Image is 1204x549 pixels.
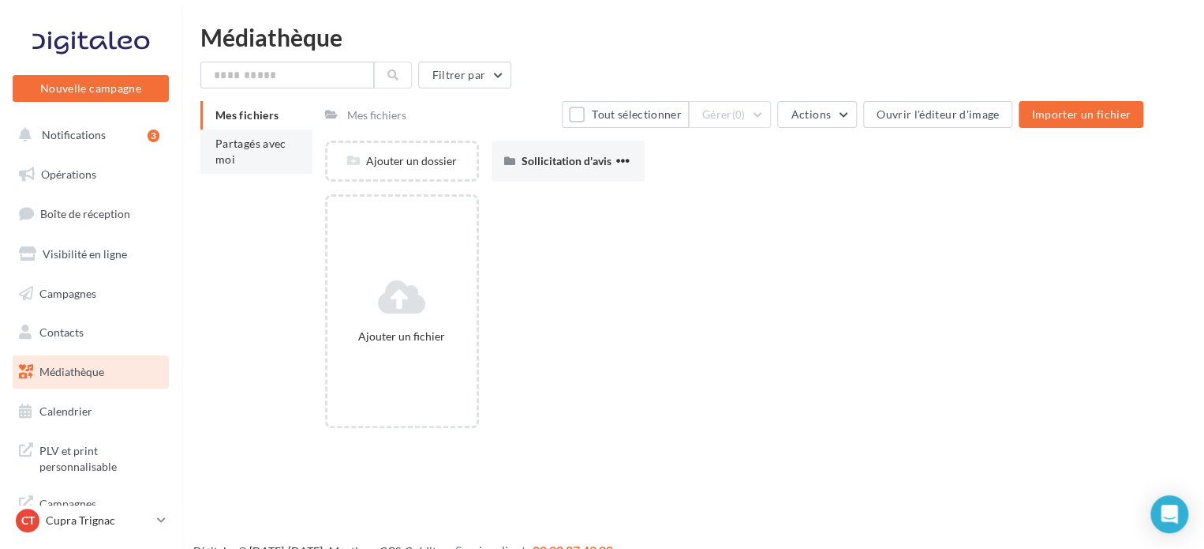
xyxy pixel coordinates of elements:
span: Boîte de réception [40,207,130,220]
a: PLV et print personnalisable [9,434,172,480]
span: Contacts [39,325,84,339]
span: (0) [732,108,746,121]
span: Partagés avec moi [215,137,286,166]
button: Importer un fichier [1019,101,1143,128]
span: CT [21,513,35,528]
p: Cupra Trignac [46,513,151,528]
span: Sollicitation d'avis [522,154,611,167]
span: Campagnes DataOnDemand [39,493,163,527]
button: Filtrer par [418,62,511,88]
span: Opérations [41,167,96,181]
a: Campagnes DataOnDemand [9,487,172,533]
a: Visibilité en ligne [9,238,172,271]
div: 3 [148,130,159,142]
div: Mes fichiers [347,107,406,123]
span: Actions [791,107,830,121]
a: Calendrier [9,395,172,428]
a: Opérations [9,158,172,191]
button: Notifications 3 [9,118,166,152]
span: Calendrier [39,404,92,418]
span: Mes fichiers [215,108,279,122]
div: Ajouter un fichier [334,329,470,344]
div: Médiathèque [200,25,1185,49]
div: Open Intercom Messenger [1150,495,1188,533]
span: Importer un fichier [1031,107,1131,121]
button: Actions [777,101,856,128]
span: Notifications [42,128,106,141]
span: Visibilité en ligne [43,247,127,261]
a: Contacts [9,316,172,349]
button: Ouvrir l'éditeur d'image [863,101,1012,128]
button: Gérer(0) [689,101,772,128]
button: Tout sélectionner [562,101,688,128]
a: Campagnes [9,277,172,310]
span: Campagnes [39,286,96,299]
div: Ajouter un dossier [327,153,477,169]
a: CT Cupra Trignac [13,506,169,536]
button: Nouvelle campagne [13,75,169,102]
span: Médiathèque [39,365,104,378]
a: Boîte de réception [9,197,172,231]
a: Médiathèque [9,355,172,389]
span: PLV et print personnalisable [39,440,163,474]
